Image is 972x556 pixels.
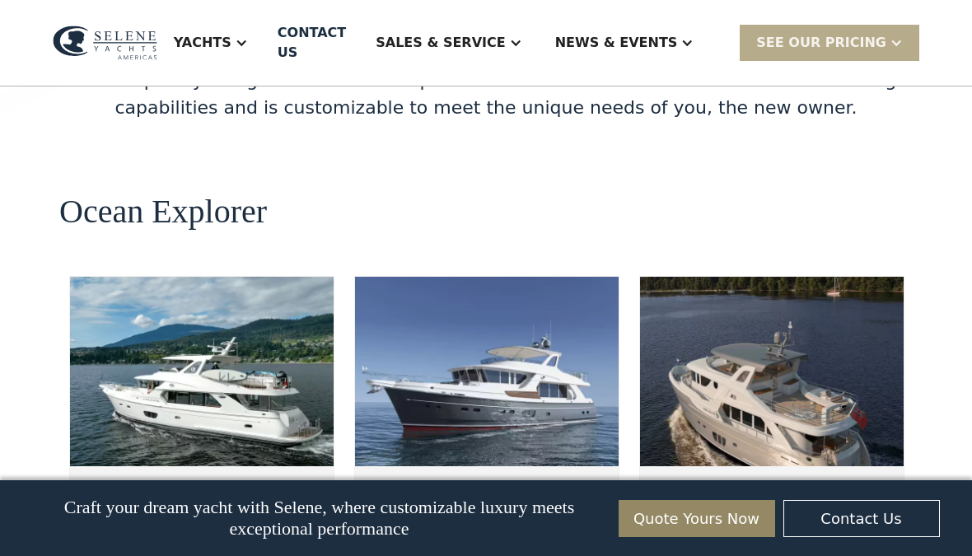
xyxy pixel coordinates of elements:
div: News & EVENTS [555,33,678,53]
img: ocean going trawler [640,277,904,466]
div: News & EVENTS [539,10,711,76]
div: Yachts [157,10,264,76]
div: SEE Our Pricing [756,33,886,53]
img: ocean going trawler [355,277,619,466]
img: logo [53,26,157,59]
div: SEE Our Pricing [740,25,919,60]
p: Craft your dream yacht with Selene, where customizable luxury meets exceptional performance [33,497,606,540]
div: Contact US [278,23,346,63]
div: Sales & Service [359,10,538,76]
a: Contact Us [783,500,940,537]
img: ocean going trawler [70,277,334,466]
div: Yachts [174,33,231,53]
a: Quote Yours Now [619,500,775,537]
div: Sales & Service [376,33,505,53]
h2: Ocean Explorer [59,194,267,230]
